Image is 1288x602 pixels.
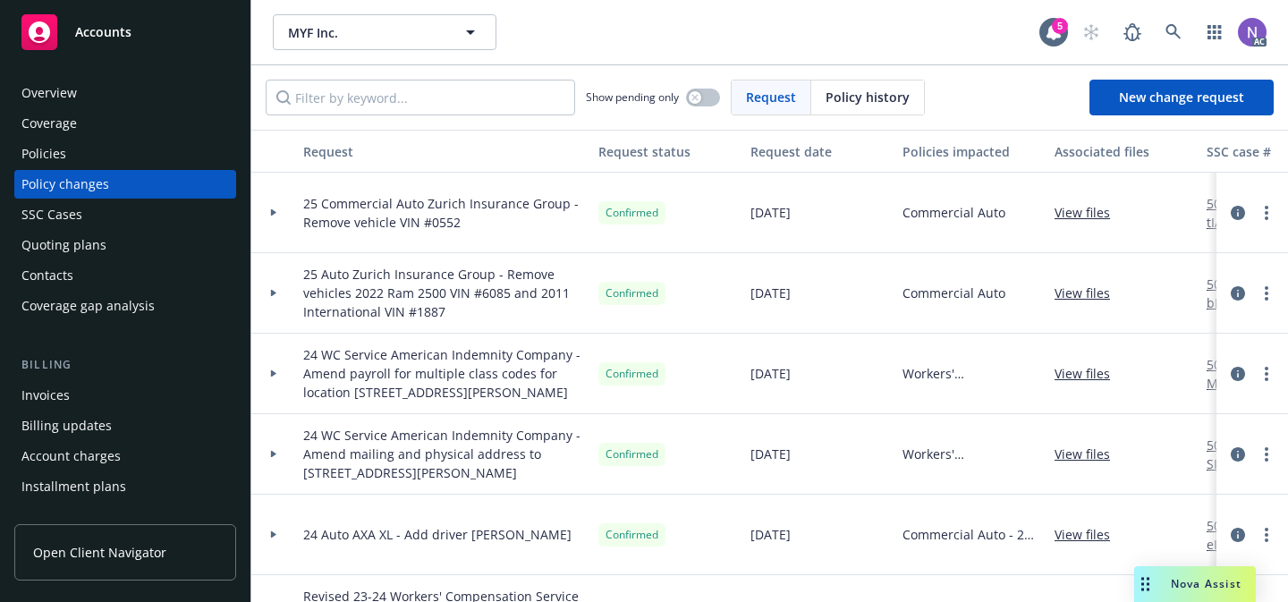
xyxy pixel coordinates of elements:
span: Request [746,88,796,106]
a: View files [1055,445,1124,463]
img: photo [1238,18,1267,47]
a: SSC Cases [14,200,236,229]
span: 24 WC Service American Indemnity Company - Amend payroll for multiple class codes for location [S... [303,345,584,402]
span: Workers' Compensation - 24 25 WC [902,364,1040,383]
a: Search [1156,14,1191,50]
a: Report a Bug [1114,14,1150,50]
span: MYF Inc. [288,23,443,42]
div: Associated files [1055,142,1192,161]
a: Start snowing [1073,14,1109,50]
div: Drag to move [1134,566,1157,602]
span: 25 Auto Zurich Insurance Group - Remove vehicles 2022 Ram 2500 VIN #6085 and 2011 International V... [303,265,584,321]
span: Workers' Compensation - 24 25 WC [902,445,1040,463]
div: 5 [1052,18,1068,34]
span: [DATE] [750,525,791,544]
div: Toggle Row Expanded [251,414,296,495]
div: Request [303,142,584,161]
button: Request date [743,130,895,173]
a: Switch app [1197,14,1233,50]
div: Toggle Row Expanded [251,495,296,575]
span: [DATE] [750,284,791,302]
span: Nova Assist [1171,576,1241,591]
span: 24 Auto AXA XL - Add driver [PERSON_NAME] [303,525,572,544]
span: Commercial Auto [902,203,1005,222]
div: Toggle Row Expanded [251,173,296,253]
span: [DATE] [750,364,791,383]
span: 25 Commercial Auto Zurich Insurance Group - Remove vehicle VIN #0552 [303,194,584,232]
div: SSC Cases [21,200,82,229]
button: Request status [591,130,743,173]
a: Policy changes [14,170,236,199]
a: circleInformation [1227,283,1249,304]
span: Confirmed [606,285,658,301]
a: Contacts [14,261,236,290]
div: Coverage [21,109,77,138]
a: circleInformation [1227,444,1249,465]
span: [DATE] [750,445,791,463]
div: Policies [21,140,66,168]
span: New change request [1119,89,1244,106]
div: Account charges [21,442,121,471]
a: Installment plans [14,472,236,501]
button: Policies impacted [895,130,1047,173]
div: Toggle Row Expanded [251,253,296,334]
a: more [1256,202,1277,224]
span: Commercial Auto - 24 25 AUTO [902,525,1040,544]
span: [DATE] [750,203,791,222]
button: MYF Inc. [273,14,496,50]
a: Overview [14,79,236,107]
span: Confirmed [606,366,658,382]
a: View files [1055,364,1124,383]
div: Installment plans [21,472,126,501]
span: Show pending only [586,89,679,105]
a: View files [1055,525,1124,544]
span: Confirmed [606,446,658,462]
a: Policies [14,140,236,168]
a: circleInformation [1227,363,1249,385]
span: Open Client Navigator [33,543,166,562]
div: Quoting plans [21,231,106,259]
div: Overview [21,79,77,107]
span: Confirmed [606,205,658,221]
div: Billing updates [21,411,112,440]
span: Commercial Auto [902,284,1005,302]
span: Accounts [75,25,131,39]
a: circleInformation [1227,524,1249,546]
div: Request date [750,142,888,161]
a: Invoices [14,381,236,410]
a: View files [1055,284,1124,302]
a: Account charges [14,442,236,471]
button: Nova Assist [1134,566,1256,602]
div: Request status [598,142,736,161]
a: more [1256,444,1277,465]
a: View files [1055,203,1124,222]
a: Accounts [14,7,236,57]
span: Confirmed [606,527,658,543]
a: Quoting plans [14,231,236,259]
a: New change request [1089,80,1274,115]
a: more [1256,363,1277,385]
div: Toggle Row Expanded [251,334,296,414]
button: Associated files [1047,130,1199,173]
div: Invoices [21,381,70,410]
span: 24 WC Service American Indemnity Company - Amend mailing and physical address to [STREET_ADDRESS]... [303,426,584,482]
button: Request [296,130,591,173]
a: Billing updates [14,411,236,440]
span: Policy history [826,88,910,106]
div: Coverage gap analysis [21,292,155,320]
div: Policy changes [21,170,109,199]
a: Coverage [14,109,236,138]
input: Filter by keyword... [266,80,575,115]
a: circleInformation [1227,202,1249,224]
a: more [1256,283,1277,304]
div: Billing [14,356,236,374]
div: Contacts [21,261,73,290]
a: more [1256,524,1277,546]
div: Policies impacted [902,142,1040,161]
a: Coverage gap analysis [14,292,236,320]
